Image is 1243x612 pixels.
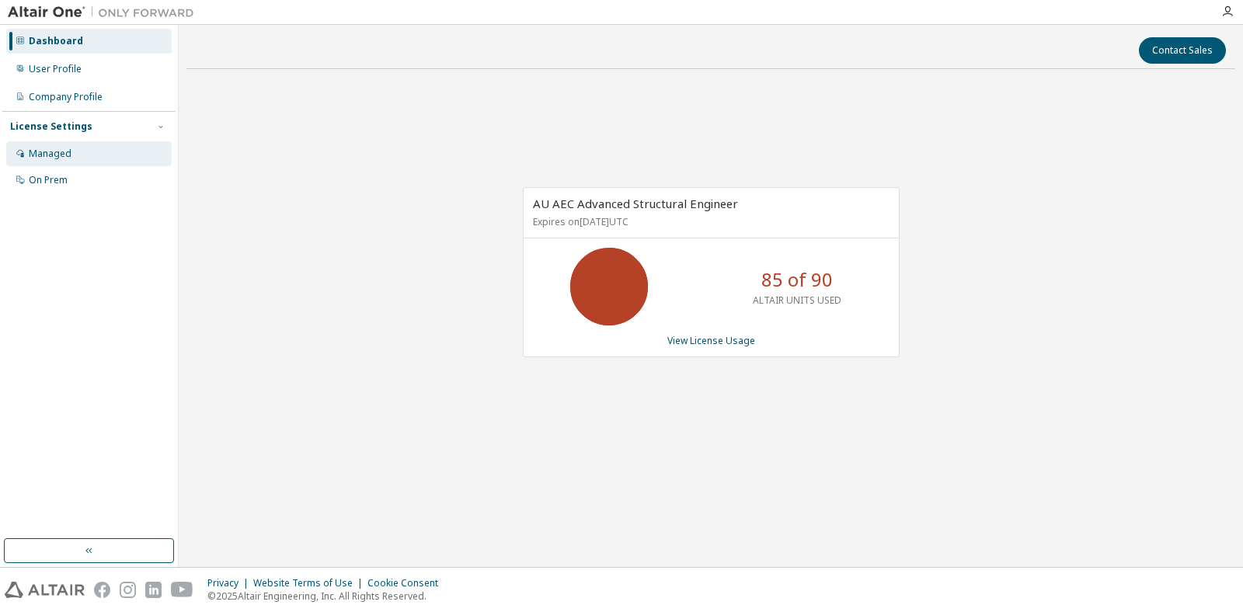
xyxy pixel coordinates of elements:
[171,582,193,598] img: youtube.svg
[29,174,68,186] div: On Prem
[367,577,447,589] div: Cookie Consent
[29,148,71,160] div: Managed
[8,5,202,20] img: Altair One
[145,582,162,598] img: linkedin.svg
[94,582,110,598] img: facebook.svg
[753,294,841,307] p: ALTAIR UNITS USED
[29,91,103,103] div: Company Profile
[29,35,83,47] div: Dashboard
[207,589,447,603] p: © 2025 Altair Engineering, Inc. All Rights Reserved.
[667,334,755,347] a: View License Usage
[1139,37,1226,64] button: Contact Sales
[29,63,82,75] div: User Profile
[207,577,253,589] div: Privacy
[10,120,92,133] div: License Settings
[253,577,367,589] div: Website Terms of Use
[533,215,886,228] p: Expires on [DATE] UTC
[761,266,833,293] p: 85 of 90
[533,196,738,211] span: AU AEC Advanced Structural Engineer
[120,582,136,598] img: instagram.svg
[5,582,85,598] img: altair_logo.svg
